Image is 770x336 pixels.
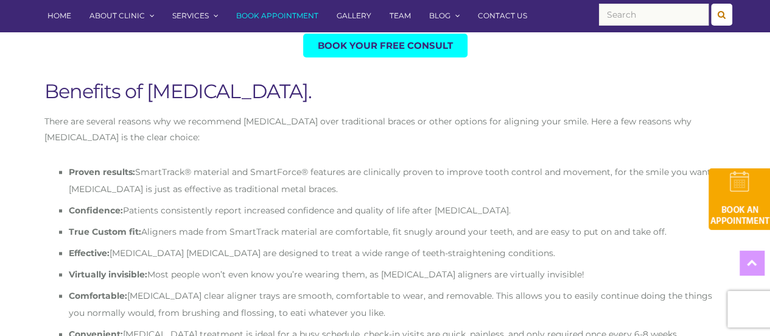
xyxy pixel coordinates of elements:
[709,168,770,230] img: book-an-appointment-hod-gld.png
[69,202,726,219] li: Patients consistently report increased confidence and quality of life after [MEDICAL_DATA].
[69,205,123,216] strong: Confidence:
[44,82,726,101] h1: Benefits of [MEDICAL_DATA].
[69,163,726,198] li: SmartTrack® material and SmartForce® features are clinically proven to improve tooth control and ...
[44,113,726,145] p: There are several reasons why we recommend [MEDICAL_DATA] over traditional braces or other option...
[69,166,135,177] strong: Proven results:
[599,4,709,26] input: Search
[69,269,147,280] strong: Virtually invisible:
[740,251,764,275] a: Top
[69,226,141,237] strong: True Custom fit:
[69,245,726,262] li: [MEDICAL_DATA] [MEDICAL_DATA] are designed to treat a wide range of teeth-straightening conditions.
[69,290,127,301] strong: Comfortable:
[303,34,467,57] a: Book Your Free Consult
[69,248,110,259] strong: Effective:
[69,223,726,240] li: Aligners made from SmartTrack material are comfortable, fit snugly around your teeth, and are eas...
[69,266,726,283] li: Most people won’t even know you’re wearing them, as [MEDICAL_DATA] aligners are virtually invisible!
[69,287,726,321] li: [MEDICAL_DATA] clear aligner trays are smooth, comfortable to wear, and removable. This allows yo...
[318,41,453,50] span: Book Your Free Consult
